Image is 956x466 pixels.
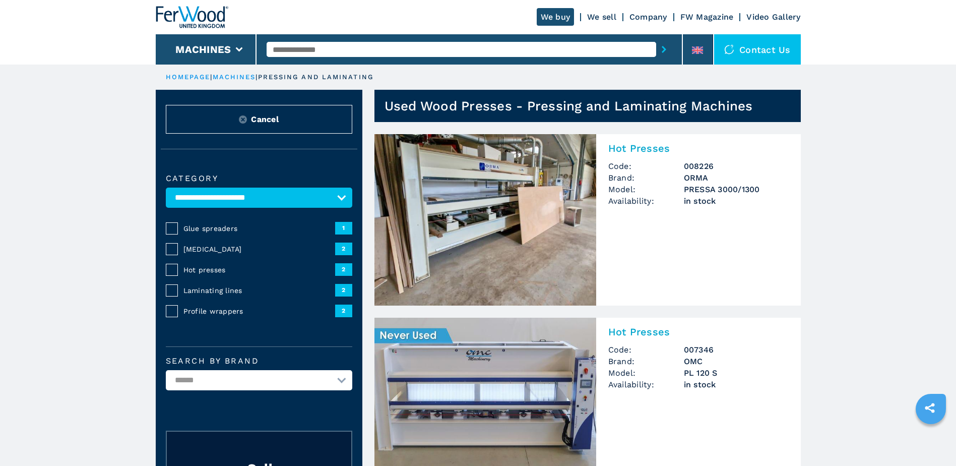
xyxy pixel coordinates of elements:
[156,6,228,28] img: Ferwood
[608,184,684,195] span: Model:
[608,356,684,367] span: Brand:
[258,73,373,82] p: pressing and laminating
[746,12,800,22] a: Video Gallery
[374,134,596,306] img: Hot Presses ORMA PRESSA 3000/1300
[608,379,684,390] span: Availability:
[183,223,335,234] span: Glue spreaders
[680,12,734,22] a: FW Magazine
[335,305,352,317] span: 2
[256,73,258,81] span: |
[183,244,335,254] span: [MEDICAL_DATA]
[724,44,734,54] img: Contact us
[537,8,575,26] a: We buy
[335,222,352,234] span: 1
[608,195,684,207] span: Availability:
[684,367,789,379] h3: PL 120 S
[684,195,789,207] span: in stock
[210,73,212,81] span: |
[335,284,352,296] span: 2
[374,134,801,306] a: Hot Presses ORMA PRESSA 3000/1300Hot PressesCode:008226Brand:ORMAModel:PRESSA 3000/1300Availabili...
[684,184,789,195] h3: PRESSA 3000/1300
[629,12,667,22] a: Company
[684,160,789,172] h3: 008226
[608,367,684,379] span: Model:
[608,326,789,338] h2: Hot Presses
[684,356,789,367] h3: OMC
[166,174,352,183] label: Category
[166,357,352,365] label: Search by brand
[608,160,684,172] span: Code:
[608,344,684,356] span: Code:
[183,306,335,316] span: Profile wrappers
[335,263,352,275] span: 2
[656,38,672,61] button: submit-button
[239,115,247,124] img: Reset
[385,98,753,114] h1: Used Wood Presses - Pressing and Laminating Machines
[166,73,211,81] a: HOMEPAGE
[608,172,684,184] span: Brand:
[166,105,352,134] button: ResetCancel
[608,142,789,154] h2: Hot Presses
[213,73,256,81] a: machines
[684,379,789,390] span: in stock
[175,43,231,55] button: Machines
[335,243,352,255] span: 2
[183,285,335,296] span: Laminating lines
[684,344,789,356] h3: 007346
[714,34,801,65] div: Contact us
[587,12,616,22] a: We sell
[684,172,789,184] h3: ORMA
[251,113,279,125] span: Cancel
[917,395,942,421] a: sharethis
[183,265,335,275] span: Hot presses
